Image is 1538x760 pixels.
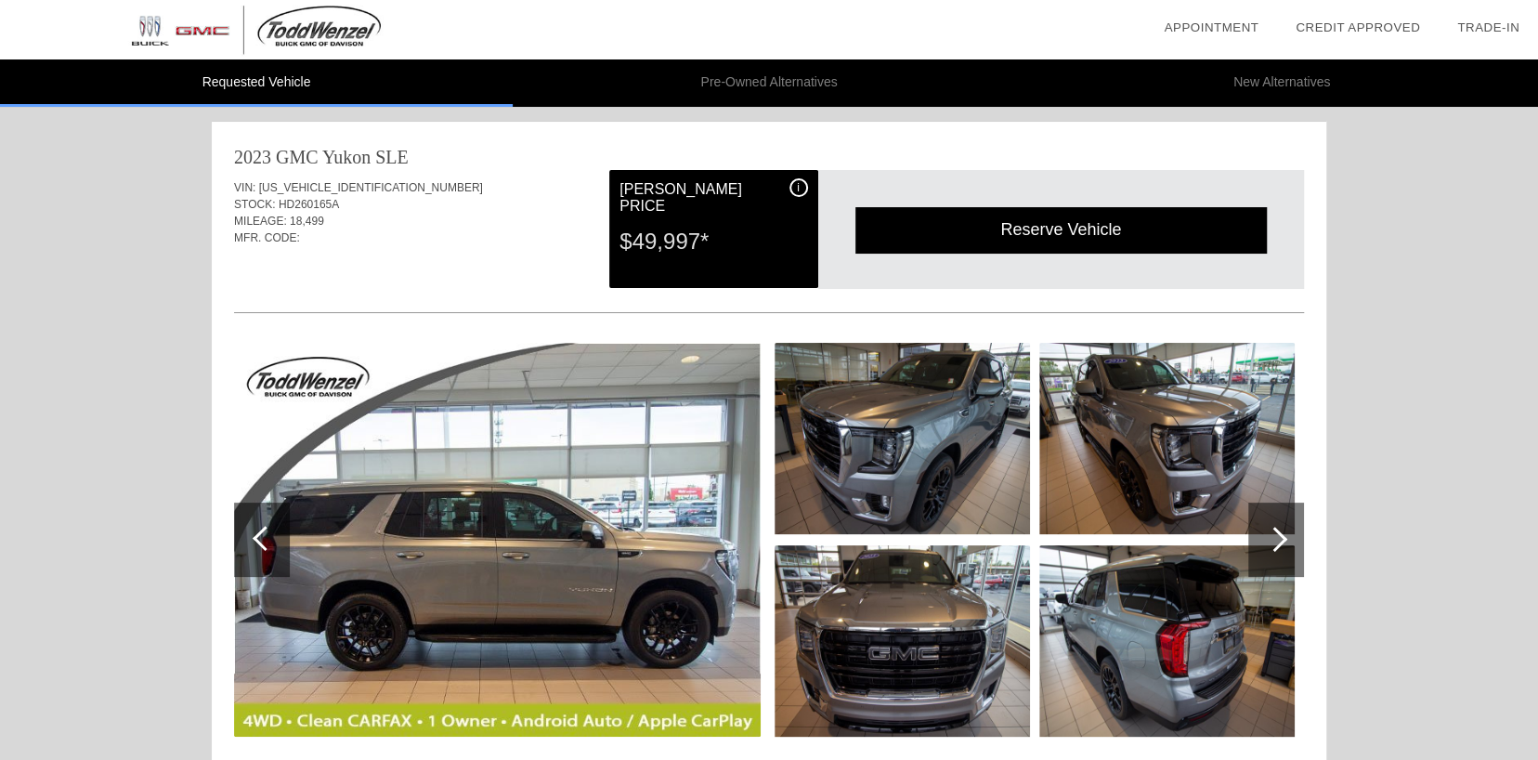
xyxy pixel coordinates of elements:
[797,181,800,194] span: i
[234,215,287,228] span: MILEAGE:
[279,198,339,211] span: HD260165A
[259,181,483,194] span: [US_VEHICLE_IDENTIFICATION_NUMBER]
[234,198,275,211] span: STOCK:
[619,178,807,217] div: [PERSON_NAME] Price
[1039,545,1295,737] img: 609f6f0871a62c9179a827159fe8cc77.jpg
[234,144,371,170] div: 2023 GMC Yukon
[234,181,255,194] span: VIN:
[375,144,409,170] div: SLE
[775,343,1030,534] img: a172b702e6ad6846c2064bb1750ef1af.jpg
[775,545,1030,737] img: 47ffbe81667027ad7beb72177572ddb4.jpg
[1025,59,1538,107] li: New Alternatives
[619,217,807,266] div: $49,997*
[855,207,1267,253] div: Reserve Vehicle
[234,343,761,737] img: bffbb882fe91813787996f905be2d009.jpg
[513,59,1025,107] li: Pre-Owned Alternatives
[234,257,1304,287] div: Quoted on [DATE] 8:33:53 PM
[1296,20,1420,34] a: Credit Approved
[1039,343,1295,534] img: cf76ce074ed7a2c7840f6af08001ea81.jpg
[234,231,300,244] span: MFR. CODE:
[290,215,324,228] span: 18,499
[1457,20,1519,34] a: Trade-In
[1164,20,1258,34] a: Appointment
